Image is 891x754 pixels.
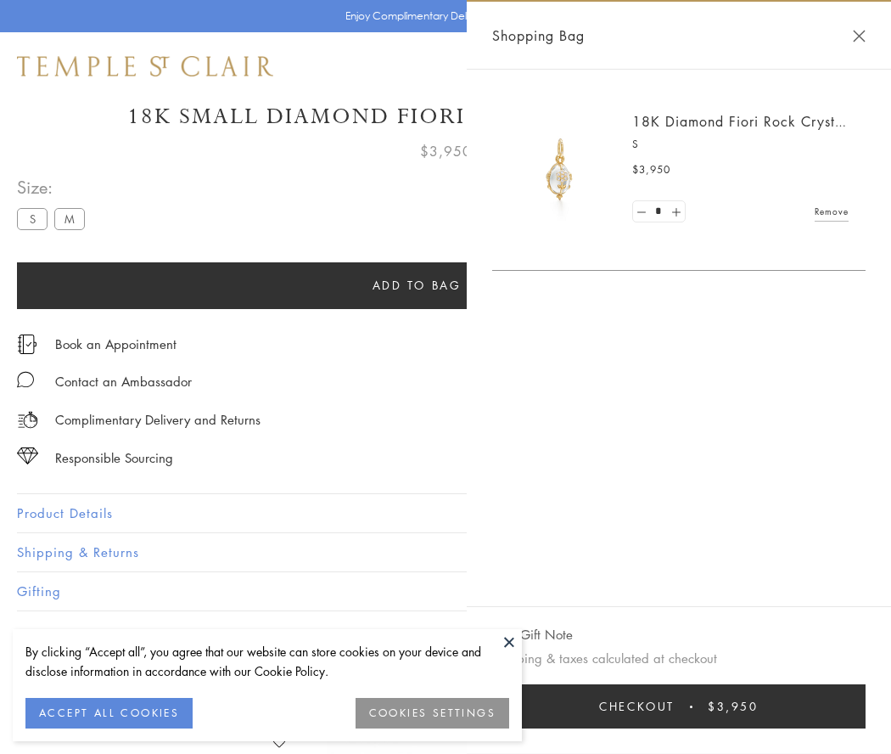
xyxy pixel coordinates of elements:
button: Product Details [17,494,874,532]
p: Enjoy Complimentary Delivery & Returns [345,8,538,25]
p: Complimentary Delivery and Returns [55,409,261,430]
a: Set quantity to 0 [633,201,650,222]
button: Gifting [17,572,874,611]
img: icon_sourcing.svg [17,447,38,464]
a: Book an Appointment [55,335,177,353]
h1: 18K Small Diamond Fiori Rock Crystal Amulet [17,102,874,132]
label: M [54,208,85,229]
button: ACCEPT ALL COOKIES [25,698,193,729]
label: S [17,208,48,229]
a: Set quantity to 2 [667,201,684,222]
span: $3,950 [632,161,670,178]
img: P51889-E11FIORI [509,119,611,221]
div: Responsible Sourcing [55,447,173,469]
img: icon_appointment.svg [17,335,37,354]
img: Temple St. Clair [17,56,273,76]
img: MessageIcon-01_2.svg [17,371,34,388]
span: Size: [17,173,92,201]
img: icon_delivery.svg [17,409,38,430]
span: Add to bag [373,276,462,295]
button: Checkout $3,950 [492,684,866,729]
span: Shopping Bag [492,25,585,47]
button: Close Shopping Bag [853,30,866,42]
div: Contact an Ambassador [55,371,192,392]
p: S [632,136,849,153]
span: Checkout [599,697,675,716]
button: Shipping & Returns [17,533,874,571]
button: COOKIES SETTINGS [356,698,509,729]
p: Shipping & taxes calculated at checkout [492,648,866,669]
span: $3,950 [420,140,472,162]
div: By clicking “Accept all”, you agree that our website can store cookies on your device and disclos... [25,642,509,681]
button: Add Gift Note [492,624,573,645]
button: Add to bag [17,262,816,309]
a: Remove [815,202,849,221]
span: $3,950 [708,697,759,716]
